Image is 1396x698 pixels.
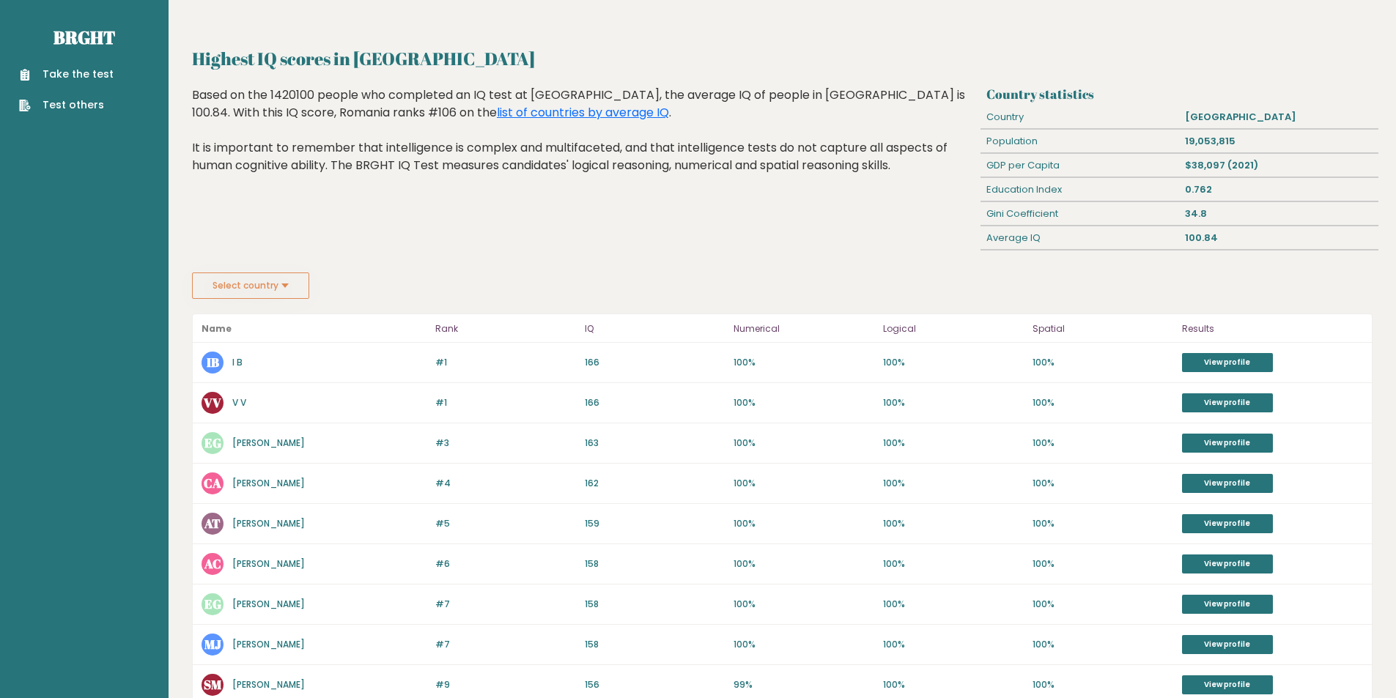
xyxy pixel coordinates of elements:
[883,396,1024,409] p: 100%
[53,26,115,49] a: Brght
[435,356,576,369] p: #1
[883,356,1024,369] p: 100%
[1182,514,1273,533] a: View profile
[232,396,246,409] a: V V
[192,45,1373,72] h2: Highest IQ scores in [GEOGRAPHIC_DATA]
[585,320,725,338] p: IQ
[435,320,576,338] p: Rank
[1182,320,1363,338] p: Results
[435,396,576,409] p: #1
[232,477,305,489] a: [PERSON_NAME]
[204,595,221,612] text: EG
[1182,474,1273,493] a: View profile
[435,437,576,450] p: #3
[1180,226,1378,250] div: 100.84
[232,437,305,449] a: [PERSON_NAME]
[1182,635,1273,654] a: View profile
[734,320,874,338] p: Numerical
[883,638,1024,651] p: 100%
[435,517,576,530] p: #5
[204,515,221,532] text: AT
[1180,130,1378,153] div: 19,053,815
[585,477,725,490] p: 162
[435,678,576,691] p: #9
[1182,554,1273,573] a: View profile
[734,557,874,571] p: 100%
[1033,517,1173,530] p: 100%
[204,636,221,653] text: MJ
[497,104,669,121] a: list of countries by average IQ
[204,434,221,451] text: EG
[986,86,1373,102] h3: Country statistics
[1033,678,1173,691] p: 100%
[585,356,725,369] p: 166
[232,678,305,691] a: [PERSON_NAME]
[883,437,1024,450] p: 100%
[734,356,874,369] p: 100%
[980,226,1179,250] div: Average IQ
[19,67,114,82] a: Take the test
[734,477,874,490] p: 100%
[192,272,309,299] button: Select country
[883,678,1024,691] p: 100%
[585,437,725,450] p: 163
[204,475,221,491] text: CA
[883,598,1024,611] p: 100%
[435,557,576,571] p: #6
[1182,353,1273,372] a: View profile
[734,396,874,409] p: 100%
[1180,178,1378,201] div: 0.762
[203,394,221,411] text: VV
[1182,675,1273,694] a: View profile
[883,557,1024,571] p: 100%
[19,97,114,113] a: Test others
[980,202,1179,226] div: Gini Coefficient
[1182,393,1273,412] a: View profile
[1180,105,1378,129] div: [GEOGRAPHIC_DATA]
[734,437,874,450] p: 100%
[232,638,305,650] a: [PERSON_NAME]
[585,678,725,691] p: 156
[1033,638,1173,651] p: 100%
[980,178,1179,201] div: Education Index
[980,130,1179,153] div: Population
[585,598,725,611] p: 158
[1033,320,1173,338] p: Spatial
[734,638,874,651] p: 100%
[883,517,1024,530] p: 100%
[232,598,305,610] a: [PERSON_NAME]
[1033,356,1173,369] p: 100%
[585,638,725,651] p: 158
[1033,396,1173,409] p: 100%
[207,354,219,371] text: IB
[734,678,874,691] p: 99%
[1180,154,1378,177] div: $38,097 (2021)
[585,396,725,409] p: 166
[1033,557,1173,571] p: 100%
[585,557,725,571] p: 158
[204,555,221,572] text: AC
[980,105,1179,129] div: Country
[980,154,1179,177] div: GDP per Capita
[883,320,1024,338] p: Logical
[585,517,725,530] p: 159
[1182,595,1273,614] a: View profile
[734,598,874,611] p: 100%
[232,356,243,368] a: I B
[1182,434,1273,453] a: View profile
[1033,598,1173,611] p: 100%
[435,638,576,651] p: #7
[883,477,1024,490] p: 100%
[232,517,305,530] a: [PERSON_NAME]
[192,86,975,196] div: Based on the 1420100 people who completed an IQ test at [GEOGRAPHIC_DATA], the average IQ of peop...
[202,322,232,335] b: Name
[734,517,874,530] p: 100%
[1180,202,1378,226] div: 34.8
[1033,437,1173,450] p: 100%
[232,557,305,570] a: [PERSON_NAME]
[1033,477,1173,490] p: 100%
[435,598,576,611] p: #7
[435,477,576,490] p: #4
[204,676,222,693] text: SM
